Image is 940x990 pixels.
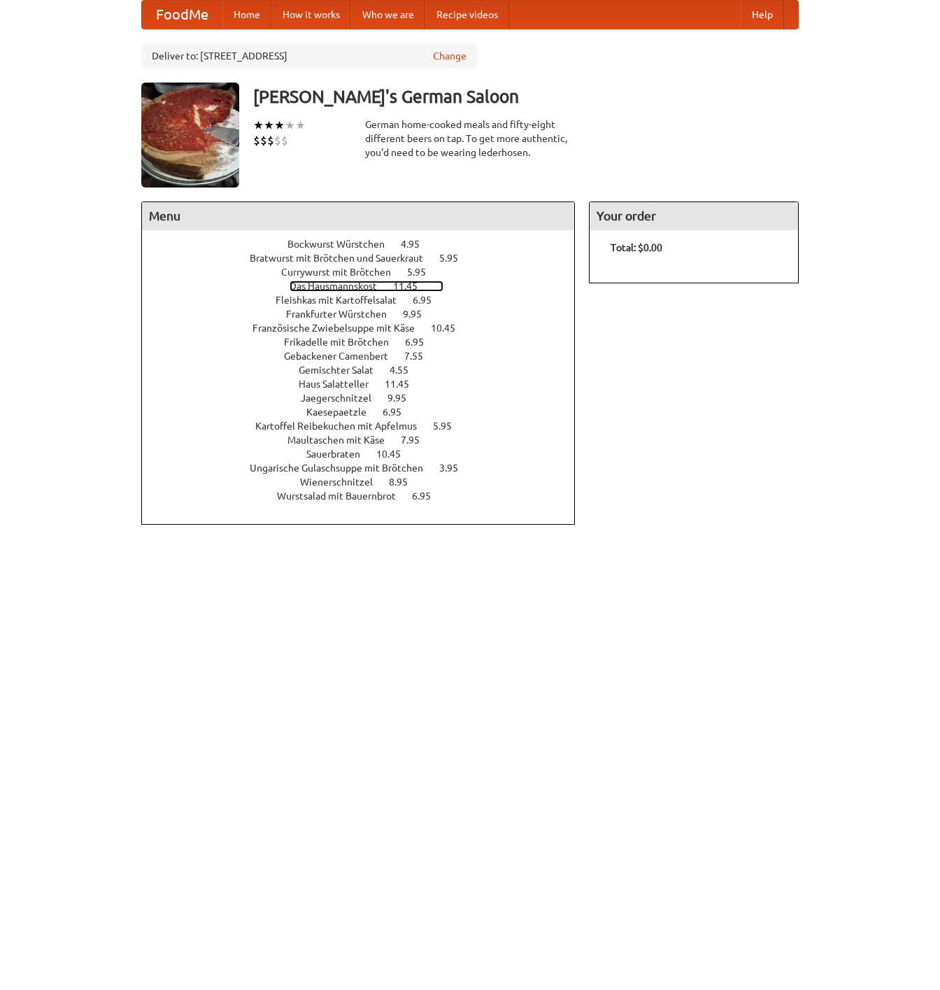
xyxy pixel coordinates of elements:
li: ★ [295,118,306,133]
span: Sauerbraten [306,448,374,460]
span: 10.45 [431,323,469,334]
a: Wienerschnitzel 8.95 [300,476,434,488]
span: Das Hausmannskost [290,281,391,292]
a: Fleishkas mit Kartoffelsalat 6.95 [276,295,457,306]
a: Wurstsalad mit Bauernbrot 6.95 [277,490,457,502]
li: $ [260,133,267,148]
span: 4.95 [401,239,434,250]
li: $ [274,133,281,148]
h4: Menu [142,202,574,230]
span: Frankfurter Würstchen [286,309,401,320]
li: ★ [253,118,264,133]
span: 5.95 [433,420,466,432]
a: Kartoffel Reibekuchen mit Apfelmus 5.95 [255,420,478,432]
h3: [PERSON_NAME]'s German Saloon [253,83,799,111]
span: Bratwurst mit Brötchen und Sauerkraut [250,253,437,264]
span: 9.95 [403,309,436,320]
span: 8.95 [389,476,422,488]
a: Frankfurter Würstchen 9.95 [286,309,448,320]
span: Currywurst mit Brötchen [281,267,405,278]
span: Frikadelle mit Brötchen [284,337,403,348]
span: Bockwurst Würstchen [287,239,399,250]
span: Jaegerschnitzel [301,393,385,404]
span: 7.95 [401,434,434,446]
span: Wienerschnitzel [300,476,387,488]
li: ★ [274,118,285,133]
a: Das Hausmannskost 11.45 [290,281,443,292]
span: 11.45 [385,379,423,390]
li: ★ [285,118,295,133]
span: 6.95 [383,406,415,418]
span: 9.95 [387,393,420,404]
span: Gebackener Camenbert [284,351,402,362]
a: FoodMe [142,1,222,29]
span: 5.95 [407,267,440,278]
a: Ungarische Gulaschsuppe mit Brötchen 3.95 [250,462,484,474]
a: Recipe videos [425,1,509,29]
span: 4.55 [390,365,422,376]
span: 6.95 [405,337,438,348]
span: Kartoffel Reibekuchen mit Apfelmus [255,420,431,432]
a: Change [433,49,467,63]
span: Kaesepaetzle [306,406,380,418]
span: 10.45 [376,448,415,460]
h4: Your order [590,202,798,230]
span: Französische Zwiebelsuppe mit Käse [252,323,429,334]
a: Bockwurst Würstchen 4.95 [287,239,446,250]
img: angular.jpg [141,83,239,188]
a: Sauerbraten 10.45 [306,448,427,460]
a: Bratwurst mit Brötchen und Sauerkraut 5.95 [250,253,484,264]
a: Maultaschen mit Käse 7.95 [287,434,446,446]
span: 11.45 [393,281,432,292]
a: How it works [271,1,351,29]
span: Gemischter Salat [299,365,387,376]
a: Home [222,1,271,29]
a: Currywurst mit Brötchen 5.95 [281,267,452,278]
span: Maultaschen mit Käse [287,434,399,446]
a: Who we are [351,1,425,29]
li: ★ [264,118,274,133]
b: Total: $0.00 [611,242,662,253]
span: 5.95 [439,253,472,264]
div: Deliver to: [STREET_ADDRESS] [141,43,477,69]
span: 6.95 [412,490,445,502]
span: Fleishkas mit Kartoffelsalat [276,295,411,306]
div: German home-cooked meals and fifty-eight different beers on tap. To get more authentic, you'd nee... [365,118,575,160]
span: Haus Salatteller [299,379,383,390]
a: Haus Salatteller 11.45 [299,379,435,390]
span: Ungarische Gulaschsuppe mit Brötchen [250,462,437,474]
span: 3.95 [439,462,472,474]
li: $ [281,133,288,148]
li: $ [253,133,260,148]
a: Gebackener Camenbert 7.55 [284,351,449,362]
a: Französische Zwiebelsuppe mit Käse 10.45 [252,323,481,334]
a: Jaegerschnitzel 9.95 [301,393,432,404]
li: $ [267,133,274,148]
span: 6.95 [413,295,446,306]
a: Kaesepaetzle 6.95 [306,406,427,418]
a: Frikadelle mit Brötchen 6.95 [284,337,450,348]
a: Gemischter Salat 4.55 [299,365,434,376]
span: Wurstsalad mit Bauernbrot [277,490,410,502]
a: Help [741,1,784,29]
span: 7.55 [404,351,437,362]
